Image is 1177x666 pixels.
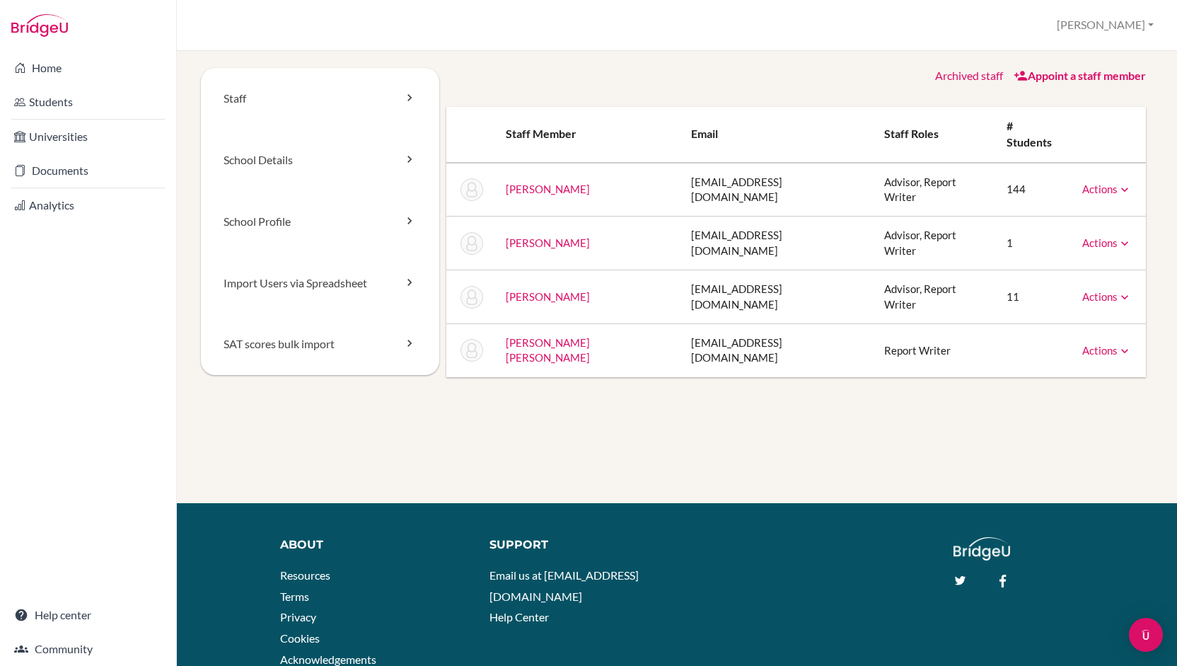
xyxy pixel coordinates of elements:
a: Community [3,635,173,663]
a: Universities [3,122,173,151]
div: Support [489,537,666,553]
td: [EMAIL_ADDRESS][DOMAIN_NAME] [680,324,873,377]
td: Advisor, Report Writer [873,217,995,270]
a: Archived staff [935,69,1003,82]
a: Appoint a staff member [1014,69,1146,82]
a: [PERSON_NAME] [506,290,590,303]
a: Help Center [489,610,549,624]
a: SAT scores bulk import [201,314,439,375]
a: Acknowledgements [280,653,376,666]
div: Open Intercom Messenger [1129,618,1163,652]
td: 144 [995,163,1071,217]
a: School Profile [201,191,439,253]
a: Privacy [280,610,316,624]
a: Analytics [3,191,173,219]
td: 11 [995,270,1071,324]
img: Dora Mendoza [460,232,483,255]
img: Gloria Centeno [460,178,483,201]
a: Actions [1082,344,1132,357]
td: Advisor, Report Writer [873,270,995,324]
a: Actions [1082,236,1132,249]
a: Help center [3,601,173,629]
img: Claudia Rodriguez [460,286,483,309]
a: School Details [201,130,439,191]
th: Email [680,107,873,163]
a: [PERSON_NAME] [506,183,590,195]
a: Documents [3,156,173,185]
img: Bridge-U [11,14,68,37]
td: [EMAIL_ADDRESS][DOMAIN_NAME] [680,163,873,217]
img: Nancy Sam Pang [460,339,483,362]
a: Actions [1082,183,1132,195]
td: 1 [995,217,1071,270]
img: logo_white@2x-f4f0deed5e89b7ecb1c2cc34c3e3d731f90f0f143d5ea2071677605dd97b5244.png [953,537,1011,561]
td: Report Writer [873,324,995,377]
div: About [280,537,468,553]
a: Staff [201,68,439,130]
button: [PERSON_NAME] [1050,12,1160,38]
th: # students [995,107,1071,163]
a: Home [3,54,173,82]
a: Resources [280,568,330,582]
th: Staff member [494,107,680,163]
a: [PERSON_NAME] [PERSON_NAME] [506,336,590,364]
a: Students [3,88,173,116]
a: [PERSON_NAME] [506,236,590,249]
a: Cookies [280,631,320,645]
td: Advisor, Report Writer [873,163,995,217]
a: Email us at [EMAIL_ADDRESS][DOMAIN_NAME] [489,568,639,603]
a: Terms [280,590,309,603]
td: [EMAIL_ADDRESS][DOMAIN_NAME] [680,270,873,324]
td: [EMAIL_ADDRESS][DOMAIN_NAME] [680,217,873,270]
th: Staff roles [873,107,995,163]
a: Actions [1082,290,1132,303]
a: Import Users via Spreadsheet [201,253,439,314]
